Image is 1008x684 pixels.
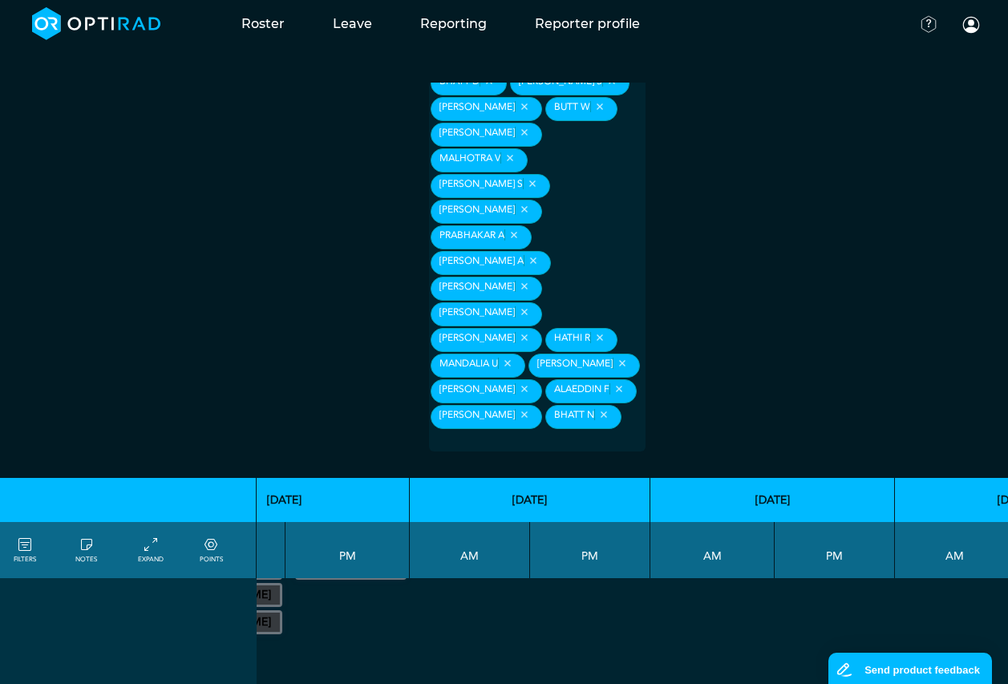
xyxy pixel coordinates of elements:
[431,123,542,147] div: [PERSON_NAME]
[528,354,640,378] div: [PERSON_NAME]
[431,225,532,249] div: Prabhakar A
[431,405,542,429] div: [PERSON_NAME]
[431,302,542,326] div: [PERSON_NAME]
[160,478,410,522] th: [DATE]
[75,536,97,565] a: show/hide notes
[431,71,507,95] div: Bhatt D
[500,152,519,164] button: Remove item: 'b3d99492-b6b9-477f-8664-c280526a0017'
[431,200,542,224] div: [PERSON_NAME]
[431,354,525,378] div: Mandalia U
[515,383,533,395] button: Remove item: '066fdb4f-eb9d-4249-b3e9-c484ce7ef786'
[650,522,775,578] th: AM
[650,478,895,522] th: [DATE]
[498,358,516,369] button: Remove item: '8e8d2468-b853-4131-9b2a-9e6fd6fcce88'
[590,332,609,343] button: Remove item: 'a1b9884c-c160-4730-be65-05146fc6dbbe'
[524,255,542,266] button: Remove item: '22d942e1-5532-4c6b-a077-ec823b931eea'
[431,148,528,172] div: Malhotra V
[545,405,621,429] div: Bhatt N
[590,101,609,112] button: Remove item: '96166b79-8b3c-4947-b51e-dcfb4f7252f3'
[431,379,542,403] div: [PERSON_NAME]
[545,97,617,121] div: Butt W
[504,229,523,241] button: Remove item: '71d1480b-0d51-48cd-a5f2-0ee9c2590c4e'
[515,281,533,292] button: Remove item: '5fe949f2-88fd-4f76-b763-8dde622cc2f9'
[545,379,637,403] div: Alaeddin F
[515,101,533,112] button: Remove item: 'b42ad489-9210-4e0b-8d16-e309d1c5fb59'
[431,174,550,198] div: [PERSON_NAME] S
[523,178,541,189] button: Remove item: '9a0dba6c-c65d-4226-9881-570ca62a39f1'
[410,478,650,522] th: [DATE]
[515,204,533,215] button: Remove item: 'cc505f2b-0779-45fc-8f39-894c7e1604ae'
[613,358,631,369] button: Remove item: '8f41e011-5fc9-4a30-8217-3235d38b0ff4'
[594,409,613,420] button: Remove item: '9ac09f56-50ce-48e2-a740-df9d9bdbd408'
[431,251,551,275] div: [PERSON_NAME] A
[530,522,650,578] th: PM
[431,328,542,352] div: [PERSON_NAME]
[431,97,542,121] div: [PERSON_NAME]
[515,127,533,138] button: Remove item: '28030ff7-5f13-4d65-9ccb-3d6d53ed69a8'
[515,409,533,420] button: Remove item: '2c16395a-e9d8-4036-904b-895a9dfd2227'
[609,383,628,395] button: Remove item: '2cc77323-628d-44fa-a01e-e8bf78dd4213'
[285,522,410,578] th: PM
[515,306,533,318] button: Remove item: 'bfc55936-c7cd-47fb-bd4b-83eef308e945'
[431,277,542,301] div: [PERSON_NAME]
[431,431,511,446] input: null
[200,536,223,565] a: collapse/expand expected points
[410,522,530,578] th: AM
[775,522,895,578] th: PM
[545,328,617,352] div: Hathi R
[138,536,164,565] a: collapse/expand entries
[510,71,629,95] div: [PERSON_NAME] S
[14,536,36,565] a: FILTERS
[32,7,161,40] img: brand-opti-rad-logos-blue-and-white-d2f68631ba2948856bd03f2d395fb146ddc8fb01b4b6e9315ea85fa773367...
[515,332,533,343] button: Remove item: '32f13c3e-eb3a-4f7c-b360-938608f86e79'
